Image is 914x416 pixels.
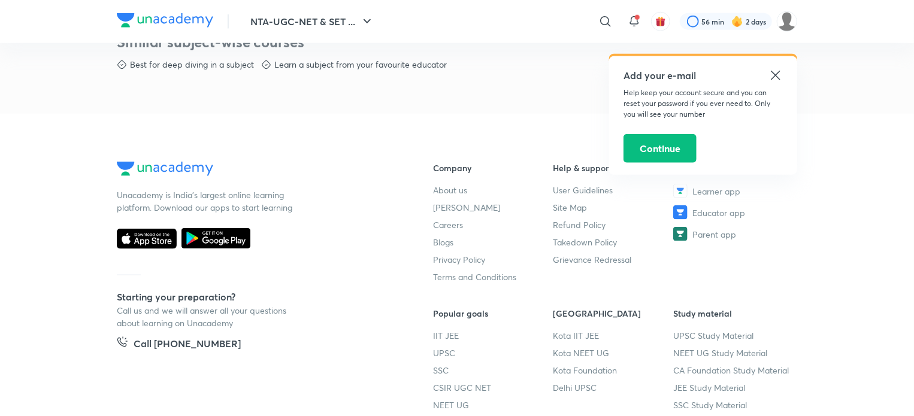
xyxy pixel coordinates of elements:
span: Careers [433,218,463,231]
button: Continue [624,134,697,163]
a: Kota IIT JEE [553,329,674,342]
a: UPSC [433,347,553,359]
h6: Help & support [553,162,674,174]
a: Company Logo [117,162,395,179]
button: avatar [651,12,670,31]
a: CA Foundation Study Material [673,364,794,376]
h5: Add your e-mail [624,68,783,83]
a: Call [PHONE_NUMBER] [117,336,241,353]
a: Terms and Conditions [433,271,553,283]
a: Refund Policy [553,218,674,231]
a: NEET UG [433,399,553,411]
p: Best for deep diving in a subject [130,59,254,71]
a: Blogs [433,236,553,248]
h6: Company [433,162,553,174]
p: Help keep your account secure and you can reset your password if you ever need to. Only you will ... [624,87,783,120]
p: Learn a subject from your favourite educator [274,59,447,71]
img: avatar [655,16,666,27]
a: [PERSON_NAME] [433,201,553,214]
img: Company Logo [117,13,213,28]
h6: Popular goals [433,307,553,320]
a: IIT JEE [433,329,553,342]
a: Company Logo [117,13,213,31]
a: Privacy Policy [433,253,553,266]
span: Learner app [692,185,740,198]
a: Kota NEET UG [553,347,674,359]
h6: Study material [673,307,794,320]
p: Unacademy is India’s largest online learning platform. Download our apps to start learning [117,189,296,214]
a: NEET UG Study Material [673,347,794,359]
a: Kota Foundation [553,364,674,376]
a: Takedown Policy [553,236,674,248]
a: User Guidelines [553,184,674,196]
a: Parent app [673,227,794,241]
img: Company Logo [117,162,213,176]
span: Parent app [692,228,736,241]
a: Delhi UPSC [553,381,674,394]
button: NTA-UGC-NET & SET ... [243,10,382,34]
a: JEE Study Material [673,381,794,394]
img: streak [731,16,743,28]
a: Learner app [673,184,794,198]
span: Educator app [692,207,745,219]
img: Learner app [673,184,688,198]
h5: Call [PHONE_NUMBER] [134,336,241,353]
a: About us [433,184,553,196]
a: UPSC Study Material [673,329,794,342]
a: Educator app [673,205,794,220]
h6: [GEOGRAPHIC_DATA] [553,307,674,320]
a: SSC [433,364,553,376]
img: Kumarica [777,11,797,32]
img: Parent app [673,227,688,241]
img: Educator app [673,205,688,220]
h5: Starting your preparation? [117,290,395,304]
a: SSC Study Material [673,399,794,411]
a: Careers [433,218,553,231]
a: CSIR UGC NET [433,381,553,394]
p: Call us and we will answer all your questions about learning on Unacademy [117,304,296,329]
a: Site Map [553,201,674,214]
a: Grievance Redressal [553,253,674,266]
